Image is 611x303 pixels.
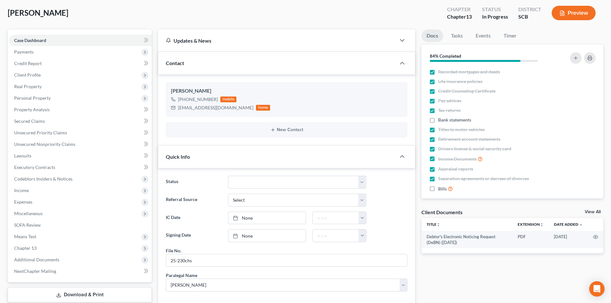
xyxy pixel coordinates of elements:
[421,231,513,248] td: Debtor's Electronic Noticing Request (DeBN) ([DATE])
[498,29,522,42] a: Timer
[518,222,544,227] a: Extensionunfold_more
[438,136,500,142] span: Retirement account statements
[438,117,471,123] span: Bank statements
[549,231,588,248] td: [DATE]
[14,130,67,135] span: Unsecured Priority Claims
[166,247,181,254] div: File No.
[438,175,529,182] span: Separation agreements or decrees of divorces
[9,35,152,46] a: Case Dashboard
[228,212,306,224] a: None
[228,230,306,242] a: None
[438,88,496,94] span: Credit Counseling Certificate
[14,38,46,43] span: Case Dashboard
[9,139,152,150] a: Unsecured Nonpriority Claims
[14,211,43,216] span: Miscellaneous
[14,141,75,147] span: Unsecured Nonpriority Claims
[14,95,51,101] span: Personal Property
[447,13,472,21] div: Chapter
[313,212,359,224] input: -- : --
[171,87,402,95] div: [PERSON_NAME]
[14,153,31,158] span: Lawsuits
[438,186,447,192] span: Bills
[220,97,236,102] div: mobile
[9,115,152,127] a: Secured Claims
[14,164,55,170] span: Executory Contracts
[166,254,407,266] input: --
[466,13,472,20] span: 13
[14,72,41,78] span: Client Profile
[14,118,45,124] span: Secured Claims
[438,166,473,172] span: Appraisal reports
[178,105,253,111] div: [EMAIL_ADDRESS][DOMAIN_NAME]
[421,209,462,215] div: Client Documents
[438,107,461,114] span: Tax returns
[438,69,500,75] span: Recorded mortgages and deeds
[589,281,605,297] div: Open Intercom Messenger
[438,156,477,162] span: Income Documents
[8,8,68,17] span: [PERSON_NAME]
[163,229,225,242] label: Signing Date
[14,61,42,66] span: Credit Report
[166,60,184,66] span: Contact
[540,223,544,227] i: unfold_more
[14,257,59,262] span: Additional Documents
[471,29,496,42] a: Events
[9,219,152,231] a: SOFA Review
[513,231,549,248] td: PDF
[518,6,541,13] div: District
[552,6,596,20] button: Preview
[482,6,508,13] div: Status
[9,150,152,162] a: Lawsuits
[446,29,468,42] a: Tasks
[256,105,270,111] div: home
[171,127,402,132] button: New Contact
[438,146,511,152] span: Drivers license & social security card
[313,230,359,242] input: -- : --
[421,29,443,42] a: Docs
[579,223,583,227] i: expand_more
[14,107,50,112] span: Property Analysis
[14,234,36,239] span: Means Test
[178,96,218,103] div: [PHONE_NUMBER]
[9,127,152,139] a: Unsecured Priority Claims
[163,212,225,224] label: IC Date
[9,104,152,115] a: Property Analysis
[585,210,601,214] a: View All
[163,194,225,206] label: Referral Source
[14,188,29,193] span: Income
[14,49,34,55] span: Payments
[438,78,482,85] span: Life insurance policies
[166,37,388,44] div: Updates & News
[437,223,440,227] i: unfold_more
[14,199,32,205] span: Expenses
[14,84,42,89] span: Real Property
[8,287,152,302] a: Download & Print
[14,222,41,228] span: SOFA Review
[438,97,461,104] span: Pay advices
[482,13,508,21] div: In Progress
[14,268,56,274] span: NextChapter Mailing
[166,272,197,279] div: Paralegal Name
[427,222,440,227] a: Titleunfold_more
[14,176,72,181] span: Codebtors Insiders & Notices
[166,154,190,160] span: Quick Info
[9,162,152,173] a: Executory Contracts
[9,265,152,277] a: NextChapter Mailing
[430,53,461,59] strong: 84% Completed
[447,6,472,13] div: Chapter
[9,58,152,69] a: Credit Report
[554,222,583,227] a: Date Added expand_more
[518,13,541,21] div: SCB
[14,245,37,251] span: Chapter 13
[438,126,485,133] span: Titles to motor vehicles
[163,176,225,189] label: Status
